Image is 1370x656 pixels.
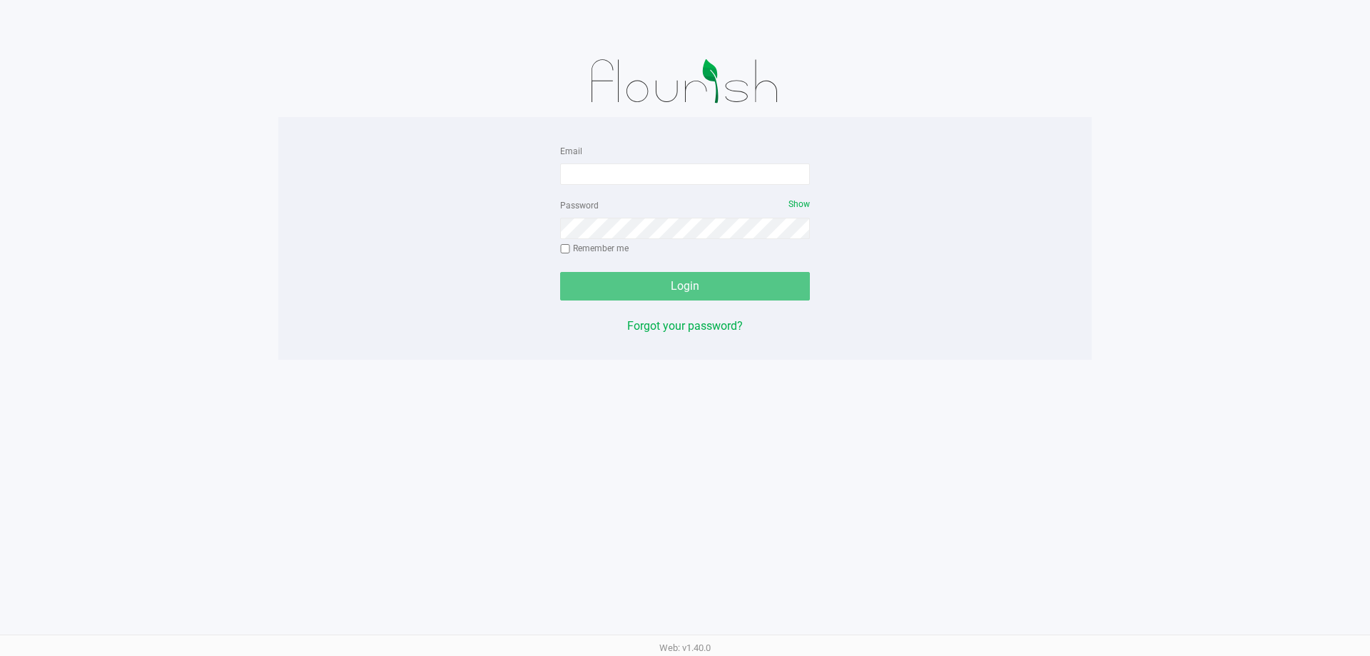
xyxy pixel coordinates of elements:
label: Remember me [560,242,629,255]
label: Email [560,145,582,158]
label: Password [560,199,599,212]
button: Forgot your password? [627,318,743,335]
span: Show [788,199,810,209]
span: Web: v1.40.0 [659,642,711,653]
input: Remember me [560,244,570,254]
